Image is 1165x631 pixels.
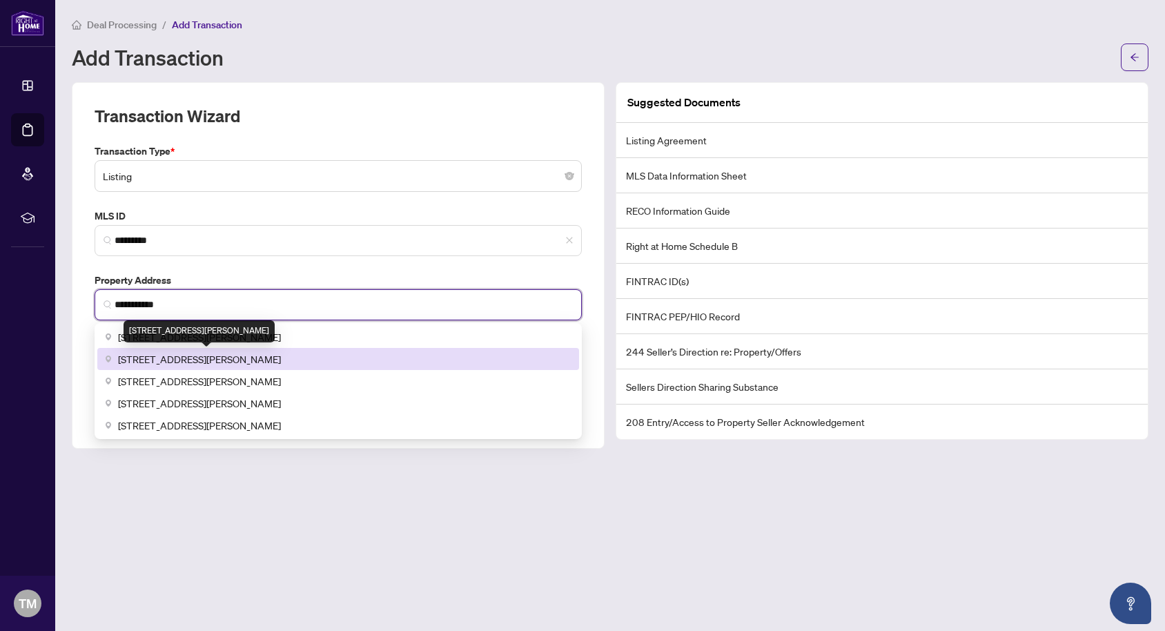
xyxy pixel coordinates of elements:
li: / [162,17,166,32]
label: Transaction Type [95,144,582,159]
span: arrow-left [1130,52,1139,62]
span: Listing [103,163,574,189]
img: logo [11,10,44,36]
img: search_icon [104,236,112,244]
label: Property Address [95,273,582,288]
span: [STREET_ADDRESS][PERSON_NAME] [118,418,281,433]
h1: Add Transaction [72,46,224,68]
li: 244 Seller’s Direction re: Property/Offers [616,334,1148,369]
span: [STREET_ADDRESS][PERSON_NAME] [118,396,281,411]
div: [STREET_ADDRESS][PERSON_NAME] [124,320,275,342]
li: RECO Information Guide [616,193,1148,229]
span: close-circle [565,172,574,180]
img: search_icon [104,300,112,309]
span: Add Transaction [172,19,242,31]
li: FINTRAC ID(s) [616,264,1148,299]
li: Listing Agreement [616,123,1148,158]
button: Open asap [1110,583,1151,624]
li: Sellers Direction Sharing Substance [616,369,1148,405]
span: home [72,20,81,30]
span: Deal Processing [87,19,157,31]
li: MLS Data Information Sheet [616,158,1148,193]
article: Suggested Documents [627,94,741,111]
h2: Transaction Wizard [95,105,240,127]
span: TM [19,594,37,613]
span: [STREET_ADDRESS][PERSON_NAME] [118,329,281,344]
label: MLS ID [95,208,582,224]
li: FINTRAC PEP/HIO Record [616,299,1148,334]
span: close [565,236,574,244]
li: Right at Home Schedule B [616,229,1148,264]
span: [STREET_ADDRESS][PERSON_NAME] [118,351,281,367]
li: 208 Entry/Access to Property Seller Acknowledgement [616,405,1148,439]
span: [STREET_ADDRESS][PERSON_NAME] [118,373,281,389]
